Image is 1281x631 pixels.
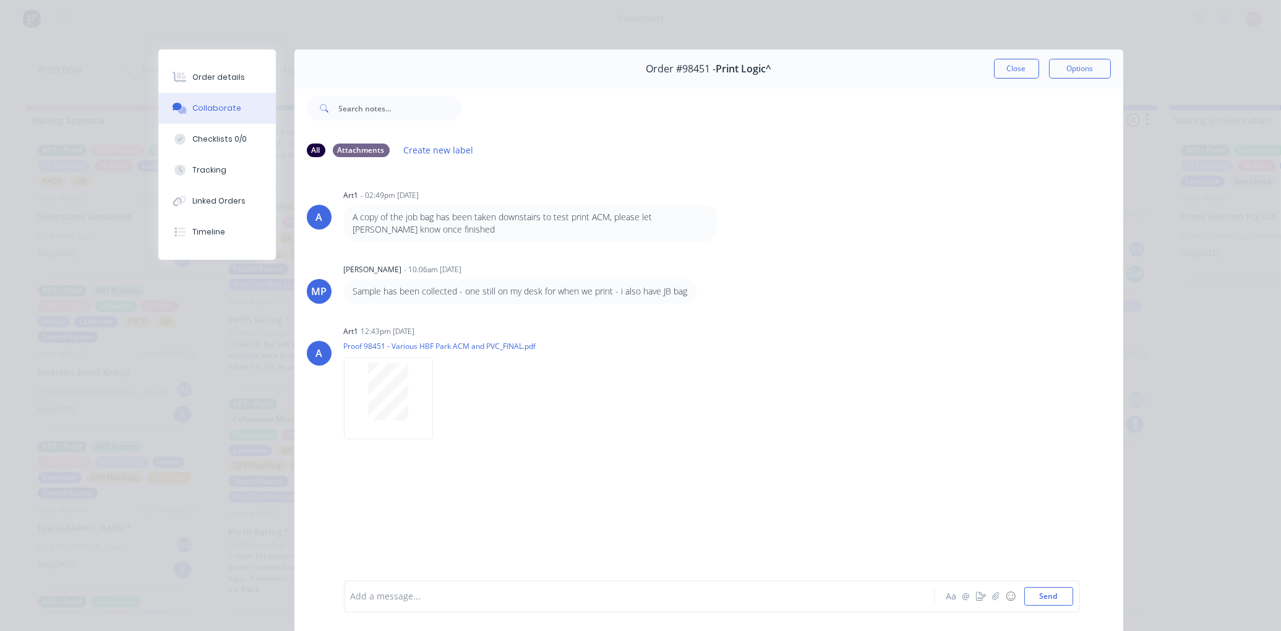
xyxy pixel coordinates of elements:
[344,326,359,337] div: art1
[315,346,322,361] div: A
[307,144,325,157] div: All
[361,190,419,201] div: - 02:49pm [DATE]
[158,62,276,93] button: Order details
[1003,589,1018,604] button: ☺
[944,589,959,604] button: Aa
[994,59,1039,79] button: Close
[339,96,461,121] input: Search notes...
[344,190,359,201] div: art1
[1024,587,1073,606] button: Send
[158,124,276,155] button: Checklists 0/0
[353,285,688,298] p: Sample has been collected - one still on my desk for when we print - i also have JB bag
[311,284,327,299] div: MP
[1049,59,1111,79] button: Options
[397,142,480,158] button: Create new label
[192,72,245,83] div: Order details
[344,264,402,275] div: [PERSON_NAME]
[315,210,322,225] div: A
[158,186,276,217] button: Linked Orders
[716,63,771,75] span: Print Logic^
[353,211,708,236] p: A copy of the job bag has been taken downstairs to test print ACM, please let [PERSON_NAME] know ...
[405,264,462,275] div: - 10:06am [DATE]
[333,144,390,157] div: Attachments
[158,93,276,124] button: Collaborate
[158,217,276,247] button: Timeline
[158,155,276,186] button: Tracking
[192,103,241,114] div: Collaborate
[344,341,536,351] p: Proof 98451 - Various HBF Park ACM and PVC_FINAL.pdf
[646,63,716,75] span: Order #98451 -
[959,589,974,604] button: @
[192,226,225,238] div: Timeline
[361,326,415,337] div: 12:43pm [DATE]
[192,134,247,145] div: Checklists 0/0
[192,195,246,207] div: Linked Orders
[192,165,226,176] div: Tracking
